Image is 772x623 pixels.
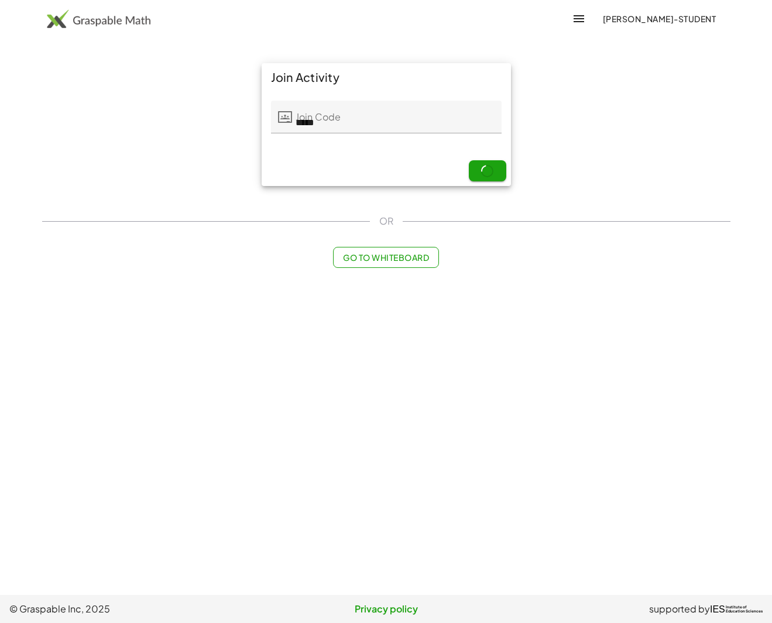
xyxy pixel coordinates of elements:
span: Institute of Education Sciences [726,605,763,614]
span: OR [379,214,393,228]
div: Join Activity [262,63,511,91]
span: IES [710,604,725,615]
a: Privacy policy [260,602,512,616]
button: Go to Whiteboard [333,247,439,268]
span: © Graspable Inc, 2025 [9,602,260,616]
span: Go to Whiteboard [343,252,429,263]
span: supported by [649,602,710,616]
a: IESInstitute ofEducation Sciences [710,602,763,616]
span: [PERSON_NAME]-Student [602,13,716,24]
button: [PERSON_NAME]-Student [593,8,725,29]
